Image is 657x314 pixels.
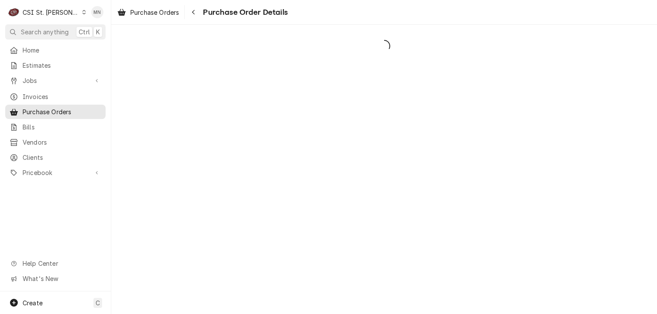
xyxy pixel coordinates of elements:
[91,6,103,18] div: MN
[111,37,657,55] span: Loading...
[23,299,43,307] span: Create
[23,76,88,85] span: Jobs
[5,58,106,73] a: Estimates
[5,120,106,134] a: Bills
[5,24,106,40] button: Search anythingCtrlK
[5,43,106,57] a: Home
[5,271,106,286] a: Go to What's New
[5,73,106,88] a: Go to Jobs
[23,107,101,116] span: Purchase Orders
[23,8,79,17] div: CSI St. [PERSON_NAME]
[114,5,182,20] a: Purchase Orders
[91,6,103,18] div: Melissa Nehls's Avatar
[5,135,106,149] a: Vendors
[23,153,101,162] span: Clients
[23,122,101,132] span: Bills
[23,259,100,268] span: Help Center
[79,27,90,36] span: Ctrl
[23,274,100,283] span: What's New
[5,165,106,180] a: Go to Pricebook
[186,5,200,19] button: Navigate back
[5,89,106,104] a: Invoices
[23,46,101,55] span: Home
[8,6,20,18] div: CSI St. Louis's Avatar
[5,105,106,119] a: Purchase Orders
[96,27,100,36] span: K
[8,6,20,18] div: C
[5,256,106,271] a: Go to Help Center
[130,8,179,17] span: Purchase Orders
[200,7,288,18] span: Purchase Order Details
[23,61,101,70] span: Estimates
[5,150,106,165] a: Clients
[21,27,69,36] span: Search anything
[23,168,88,177] span: Pricebook
[96,298,100,307] span: C
[23,92,101,101] span: Invoices
[23,138,101,147] span: Vendors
